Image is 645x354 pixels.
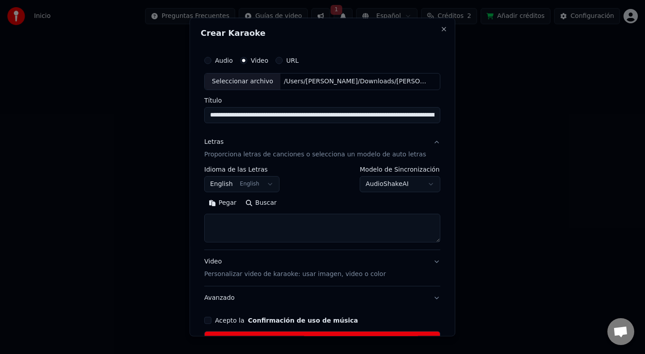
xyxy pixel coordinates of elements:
div: Letras [204,137,224,146]
label: Video [251,57,268,64]
div: Video [204,257,386,278]
div: Seleccionar archivo [205,73,280,90]
button: Avanzado [204,286,440,309]
button: Buscar [241,195,281,210]
label: Título [204,97,440,103]
div: LetrasProporciona letras de canciones o selecciona un modelo de auto letras [204,166,440,249]
label: Audio [215,57,233,64]
p: Personalizar video de karaoke: usar imagen, video o color [204,269,386,278]
label: URL [286,57,299,64]
label: Acepto la [215,317,358,323]
button: VideoPersonalizar video de karaoke: usar imagen, video o color [204,250,440,285]
label: Modelo de Sincronización [360,166,441,172]
p: Proporciona letras de canciones o selecciona un modelo de auto letras [204,150,426,159]
div: /Users/[PERSON_NAME]/Downloads/[PERSON_NAME] - 100 Pure Love (DVJ [PERSON_NAME] Extended CUT Edit... [280,77,433,86]
button: Pegar [204,195,241,210]
label: Idioma de las Letras [204,166,279,172]
button: Acepto la [248,317,358,323]
h2: Crear Karaoke [201,29,444,37]
button: LetrasProporciona letras de canciones o selecciona un modelo de auto letras [204,130,440,166]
